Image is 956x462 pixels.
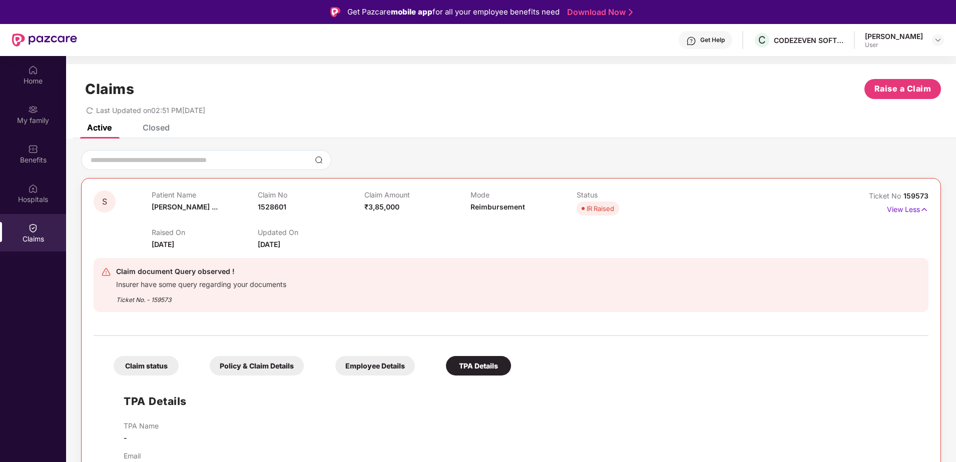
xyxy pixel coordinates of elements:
span: 159573 [903,191,928,200]
img: svg+xml;base64,PHN2ZyB3aWR0aD0iMjAiIGhlaWdodD0iMjAiIHZpZXdCb3g9IjAgMCAyMCAyMCIgZmlsbD0ibm9uZSIgeG... [28,104,38,114]
div: Closed [143,122,170,132]
p: Updated On [258,228,364,236]
p: Raised On [152,228,258,236]
div: Get Pazcare for all your employee benefits need [347,6,560,18]
a: Download Now [567,7,630,17]
span: - [124,433,127,442]
span: [PERSON_NAME] ... [152,202,218,211]
div: IR Raised [587,203,614,213]
p: View Less [887,201,928,215]
span: [DATE] [258,240,280,248]
button: Raise a Claim [864,79,941,99]
p: Status [577,190,683,199]
img: svg+xml;base64,PHN2ZyBpZD0iSG9zcGl0YWxzIiB4bWxucz0iaHR0cDovL3d3dy53My5vcmcvMjAwMC9zdmciIHdpZHRoPS... [28,183,38,193]
img: svg+xml;base64,PHN2ZyBpZD0iSG9tZSIgeG1sbnM9Imh0dHA6Ly93d3cudzMub3JnLzIwMDAvc3ZnIiB3aWR0aD0iMjAiIG... [28,65,38,75]
p: Claim No [258,190,364,199]
span: Reimbursement [470,202,525,211]
div: [PERSON_NAME] [865,31,923,41]
img: Stroke [629,7,633,17]
div: CODEZEVEN SOFTWARE PRIVATE LIMITED [774,35,844,45]
span: S [102,197,107,206]
div: Claim document Query observed ! [116,265,286,277]
img: svg+xml;base64,PHN2ZyB4bWxucz0iaHR0cDovL3d3dy53My5vcmcvMjAwMC9zdmciIHdpZHRoPSIxNyIgaGVpZ2h0PSIxNy... [920,204,928,215]
img: svg+xml;base64,PHN2ZyBpZD0iSGVscC0zMngzMiIgeG1sbnM9Imh0dHA6Ly93d3cudzMub3JnLzIwMDAvc3ZnIiB3aWR0aD... [686,36,696,46]
div: Get Help [700,36,725,44]
span: redo [86,106,93,114]
img: svg+xml;base64,PHN2ZyBpZD0iQ2xhaW0iIHhtbG5zPSJodHRwOi8vd3d3LnczLm9yZy8yMDAwL3N2ZyIgd2lkdGg9IjIwIi... [28,223,38,233]
strong: mobile app [391,7,432,16]
h1: TPA Details [124,393,187,409]
span: Last Updated on 02:51 PM[DATE] [96,106,205,114]
div: User [865,41,923,49]
span: 1528601 [258,202,286,211]
div: Ticket No. - 159573 [116,289,286,304]
p: Mode [470,190,577,199]
p: Claim Amount [364,190,470,199]
div: Policy & Claim Details [210,356,304,375]
span: ₹3,85,000 [364,202,399,211]
img: svg+xml;base64,PHN2ZyBpZD0iU2VhcmNoLTMyeDMyIiB4bWxucz0iaHR0cDovL3d3dy53My5vcmcvMjAwMC9zdmciIHdpZH... [315,156,323,164]
span: Raise a Claim [874,82,931,95]
p: Email [124,451,141,460]
img: svg+xml;base64,PHN2ZyB4bWxucz0iaHR0cDovL3d3dy53My5vcmcvMjAwMC9zdmciIHdpZHRoPSIyNCIgaGVpZ2h0PSIyNC... [101,267,111,277]
div: Employee Details [335,356,415,375]
img: Logo [330,7,340,17]
img: svg+xml;base64,PHN2ZyBpZD0iQmVuZWZpdHMiIHhtbG5zPSJodHRwOi8vd3d3LnczLm9yZy8yMDAwL3N2ZyIgd2lkdGg9Ij... [28,144,38,154]
span: [DATE] [152,240,174,248]
p: TPA Name [124,421,159,430]
div: Active [87,122,112,132]
div: Claim status [114,356,179,375]
h1: Claims [85,80,134,97]
div: Insurer have some query regarding your documents [116,277,286,289]
img: svg+xml;base64,PHN2ZyBpZD0iRHJvcGRvd24tMzJ4MzIiIHhtbG5zPSJodHRwOi8vd3d3LnczLm9yZy8yMDAwL3N2ZyIgd2... [934,36,942,44]
span: C [758,34,766,46]
p: Patient Name [152,190,258,199]
div: TPA Details [446,356,511,375]
span: Ticket No [869,191,903,200]
img: New Pazcare Logo [12,33,77,46]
